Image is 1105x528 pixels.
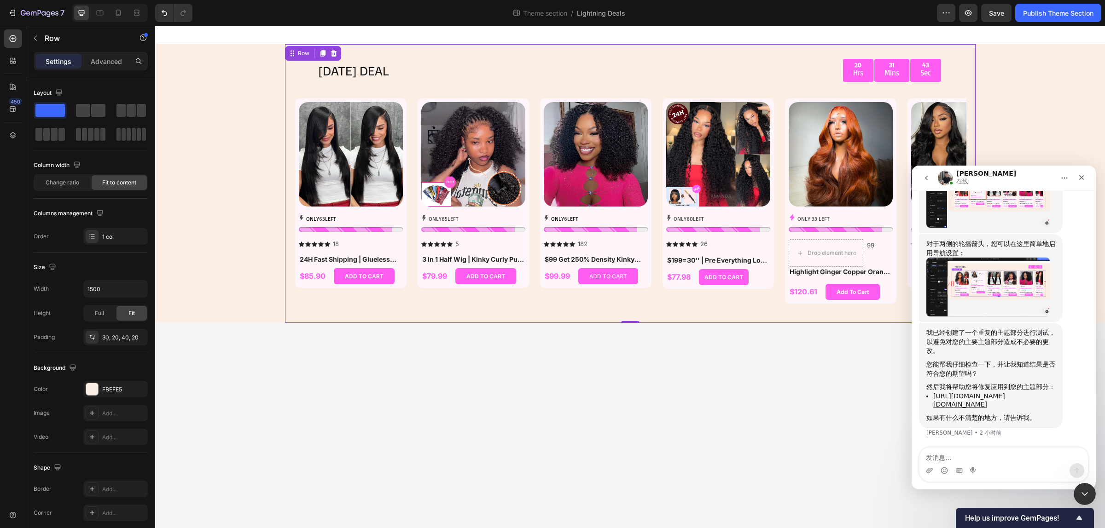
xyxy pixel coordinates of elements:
button: ADD TO CART [544,243,593,259]
p: ONLY LEFT [273,188,303,198]
div: 31 [729,35,744,43]
p: 5 [300,214,304,222]
a: 3 In 1 Half Wig | Kinky Curly Put On & Go Invisible Drawstring Glueless Flip Over Half Wig Beginn... [266,76,370,180]
div: Undo/Redo [155,4,192,22]
h1: Highlight Ginger Copper Orange Wig Body Wave Pre Everything 7x5/13x4 Lace Beginner Friendly Gluel... [634,241,738,251]
p: Row [45,33,123,44]
span: Save [989,9,1004,17]
div: 对于两侧的轮播箭头，您可以在这里简单地启用导航设置： [7,69,151,156]
p: Sec [765,40,776,54]
iframe: Intercom live chat [912,166,1096,489]
div: Drop element here [652,224,701,231]
div: 您能帮我仔细检查一下，并让我知道结果是否符合您的期望吗？ [15,195,144,212]
div: Order [34,232,49,241]
div: $85.90 [144,245,171,256]
div: [PERSON_NAME] • 2 小时前 [15,264,90,270]
div: Width [34,285,49,293]
p: ONLY LEFT [151,188,181,198]
div: 然后我将帮助您将修复应用到您的主题部分： [15,217,144,226]
div: FBEFE5 [102,385,145,394]
iframe: Design area [155,26,1105,528]
div: Add... [102,485,145,494]
button: Add To Cart [670,258,725,274]
p: 178 [790,214,799,222]
span: Full [95,309,104,317]
a: 24H Fast Shipping | Glueless Butterfly Layered Haircut Yaki Straight Lace Wigs Flash Sale (only f... [144,76,248,180]
span: 63 [164,189,170,196]
span: Fit [128,309,135,317]
div: Add To Cart [681,261,714,271]
p: Mins [729,40,744,54]
div: Height [34,309,51,317]
div: 对于两侧的轮播箭头，您可以在这里简单地启用导航设置： [15,74,144,92]
h1: $99 Get 250% Density Kinky Curly 6x4 / 13x4 Lace Front Ready Go Human Hair Wig Flash Sale-[PERSON... [389,229,493,239]
div: ADD TO CART [190,247,228,254]
p: Settings [46,57,71,66]
div: 450 [9,98,22,105]
div: Add... [102,509,145,517]
a: $119=28 Inch 200% Density 3D Bouncy Body Wave Human Hair Transparent Lace Front Wig Flash Sale [756,76,860,180]
div: Publish Theme Section [1023,8,1093,18]
span: Help us improve GemPages! [965,514,1074,522]
button: Save [981,4,1012,22]
div: $120.61 [634,260,663,272]
button: GIF 选取器 [44,301,51,309]
div: ADD TO CART [434,247,472,254]
button: Start recording [58,301,66,309]
div: ADD TO CART [549,248,588,255]
button: ADD TO CART [793,242,854,258]
div: Border [34,485,52,493]
div: Size [34,261,58,274]
p: 18 [178,214,184,222]
div: 我已经创建了一个重复的主题部分进行测试，以避免对您的主要主题部分造成不必要的更改。 [15,163,144,190]
span: 65 [286,189,292,196]
textarea: 发消息... [8,282,176,298]
div: ADD TO CART [804,247,843,254]
div: Background [34,362,78,374]
p: Hrs [698,40,708,54]
h1: $199=30'' | Pre Everything Long Curly Hair 13x4 Lace Frontal Wig Thick Curly Hair Glueless Wigs F... [511,230,615,240]
span: Theme section [521,8,569,18]
button: 上传附件 [14,301,22,309]
div: $79.99 [266,245,293,256]
button: ADD TO CART [423,242,483,258]
p: 182 [423,214,432,222]
p: Advanced [91,57,122,66]
a: $99 Get 250% Density Kinky Curly 6x4 / 13x4 Lace Front Ready Go Human Hair Wig Flash Sale-Amanda ... [389,76,493,180]
div: $99.99 [389,245,416,256]
p: 26 [545,214,552,222]
button: 7 [4,4,69,22]
p: ONLY LEFT [396,188,423,198]
p: ONLY LEFT [518,188,549,198]
button: 表情符号选取器 [29,301,36,309]
button: Publish Theme Section [1015,4,1101,22]
a: [URL][DOMAIN_NAME][DOMAIN_NAME] [22,227,93,243]
input: Auto [84,281,147,297]
span: Change ratio [46,178,79,187]
span: Fit to content [102,178,136,187]
div: Image [34,409,50,417]
div: 20 [698,35,708,43]
div: Row [141,23,156,32]
div: Video [34,433,48,441]
span: Lightning Deals [577,8,625,18]
div: 如果有什么不清楚的地方，请告诉我。 [15,248,144,257]
p: ONLY LEFT [763,188,793,198]
a: $199=30'' | Pre Everything Long Curly Hair 13x4 Lace Frontal Wig Thick Curly Hair Glueless Wigs F... [511,76,615,180]
div: 30, 20, 40, 20 [102,333,145,342]
div: Columns management [34,207,105,220]
button: ADD TO CART [300,242,361,258]
div: Layout [34,87,64,99]
p: [DATE] DEAL [163,33,466,56]
h1: $119=28 Inch 200% Density 3D Bouncy Body Wave Human Hair Transparent Lace Front Wig Flash Sale [756,229,860,239]
span: / [571,8,573,18]
button: 发送消息… [158,298,173,312]
div: Add... [102,409,145,418]
p: 99 [712,214,719,225]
